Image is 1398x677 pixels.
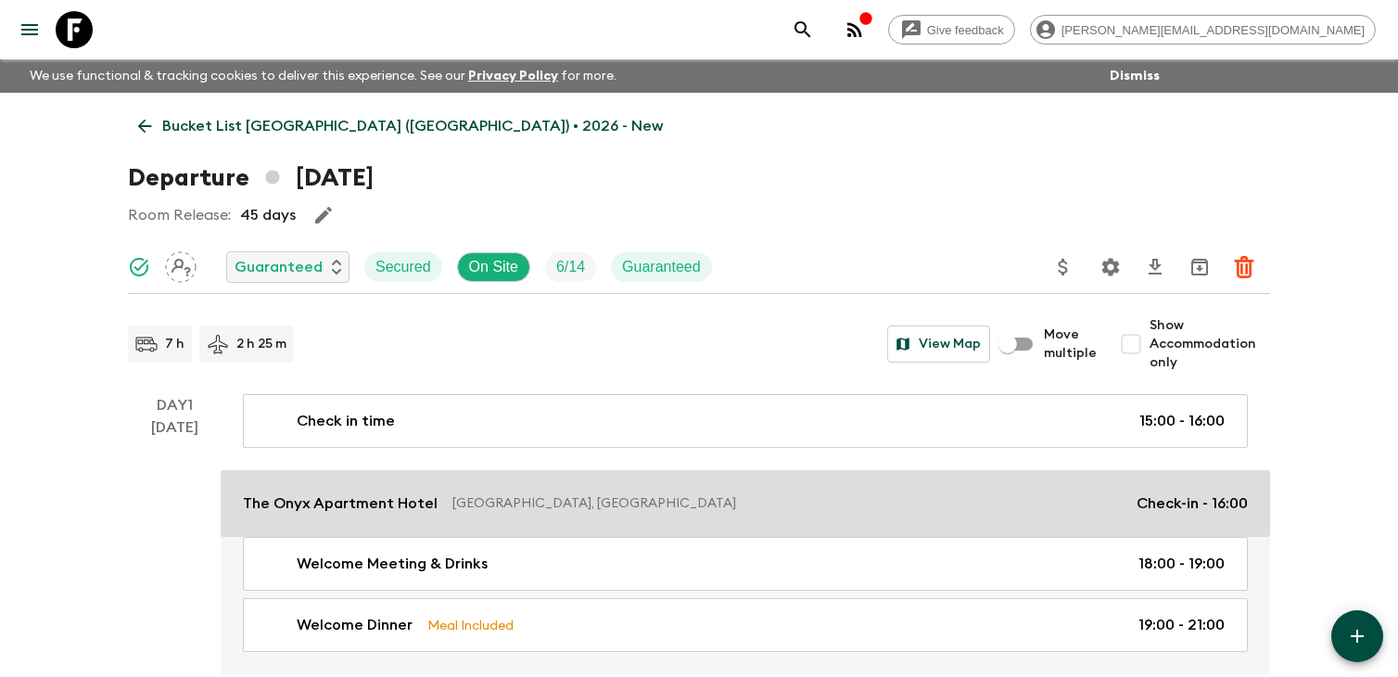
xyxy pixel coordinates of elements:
[887,326,990,363] button: View Map
[375,256,431,278] p: Secured
[888,15,1015,45] a: Give feedback
[1181,249,1218,286] button: Archive (Completed, Cancelled or Unsynced Departures only)
[1150,316,1270,372] span: Show Accommodation only
[917,23,1014,37] span: Give feedback
[11,11,48,48] button: menu
[556,256,585,278] p: 6 / 14
[1044,326,1098,363] span: Move multiple
[128,160,374,197] h1: Departure [DATE]
[427,615,514,635] p: Meal Included
[128,256,150,278] svg: Synced Successfully
[1092,249,1129,286] button: Settings
[457,252,530,282] div: On Site
[151,416,198,674] div: [DATE]
[468,70,558,83] a: Privacy Policy
[1051,23,1375,37] span: [PERSON_NAME][EMAIL_ADDRESS][DOMAIN_NAME]
[162,115,663,137] p: Bucket List [GEOGRAPHIC_DATA] ([GEOGRAPHIC_DATA]) • 2026 - New
[784,11,821,48] button: search adventures
[1138,614,1225,636] p: 19:00 - 21:00
[1226,249,1263,286] button: Delete
[221,470,1270,537] a: The Onyx Apartment Hotel[GEOGRAPHIC_DATA], [GEOGRAPHIC_DATA]Check-in - 16:00
[165,257,197,272] span: Assign pack leader
[1137,492,1248,515] p: Check-in - 16:00
[243,394,1248,448] a: Check in time15:00 - 16:00
[1139,410,1225,432] p: 15:00 - 16:00
[1137,249,1174,286] button: Download CSV
[243,537,1248,591] a: Welcome Meeting & Drinks18:00 - 19:00
[1045,249,1082,286] button: Update Price, Early Bird Discount and Costs
[22,59,624,93] p: We use functional & tracking cookies to deliver this experience. See our for more.
[235,256,323,278] p: Guaranteed
[622,256,701,278] p: Guaranteed
[364,252,442,282] div: Secured
[297,410,395,432] p: Check in time
[452,494,1122,513] p: [GEOGRAPHIC_DATA], [GEOGRAPHIC_DATA]
[243,598,1248,652] a: Welcome DinnerMeal Included19:00 - 21:00
[1030,15,1376,45] div: [PERSON_NAME][EMAIL_ADDRESS][DOMAIN_NAME]
[236,335,286,353] p: 2 h 25 m
[1105,63,1164,89] button: Dismiss
[297,614,413,636] p: Welcome Dinner
[165,335,184,353] p: 7 h
[545,252,596,282] div: Trip Fill
[128,394,221,416] p: Day 1
[243,492,438,515] p: The Onyx Apartment Hotel
[297,553,488,575] p: Welcome Meeting & Drinks
[240,204,296,226] p: 45 days
[128,204,231,226] p: Room Release:
[1138,553,1225,575] p: 18:00 - 19:00
[469,256,518,278] p: On Site
[128,108,673,145] a: Bucket List [GEOGRAPHIC_DATA] ([GEOGRAPHIC_DATA]) • 2026 - New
